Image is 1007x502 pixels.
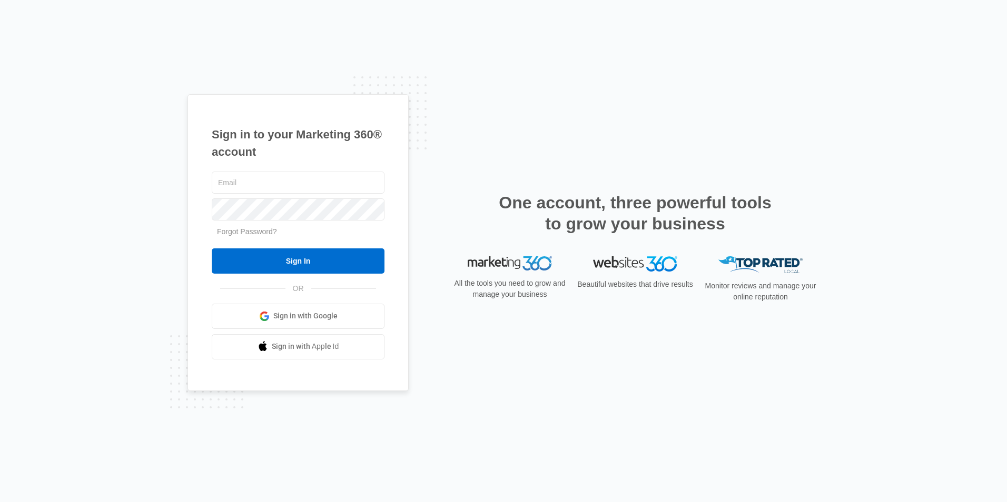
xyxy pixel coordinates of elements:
[468,256,552,271] img: Marketing 360
[217,227,277,236] a: Forgot Password?
[718,256,803,274] img: Top Rated Local
[593,256,677,272] img: Websites 360
[272,341,339,352] span: Sign in with Apple Id
[273,310,338,322] span: Sign in with Google
[285,283,311,294] span: OR
[496,192,775,234] h2: One account, three powerful tools to grow your business
[212,126,384,160] h1: Sign in to your Marketing 360® account
[212,304,384,329] a: Sign in with Google
[212,172,384,194] input: Email
[702,280,820,303] p: Monitor reviews and manage your online reputation
[451,278,569,300] p: All the tools you need to grow and manage your business
[576,279,694,290] p: Beautiful websites that drive results
[212,248,384,274] input: Sign In
[212,334,384,359] a: Sign in with Apple Id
